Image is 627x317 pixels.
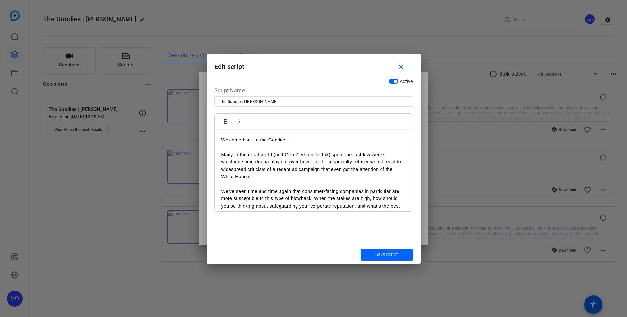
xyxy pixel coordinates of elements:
p: We’ve seen time and time again that consumer-facing companies in particular are more susceptible ... [221,188,406,217]
mat-icon: close [397,63,405,71]
button: Bold (⌘B) [219,115,232,128]
h1: Edit script [207,54,421,75]
span: Active [400,79,413,84]
p: Many in the retail world (and Gen Z’ers on TikTok) spent the last few weeks watching some drama p... [221,151,406,180]
button: Save Script [361,249,413,261]
input: Enter Script Name [220,98,408,105]
div: Script Name [214,87,413,97]
p: Welcome back to the Goodies…. [221,136,406,143]
button: Italic (⌘I) [233,115,246,128]
span: Save Script [375,251,398,258]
